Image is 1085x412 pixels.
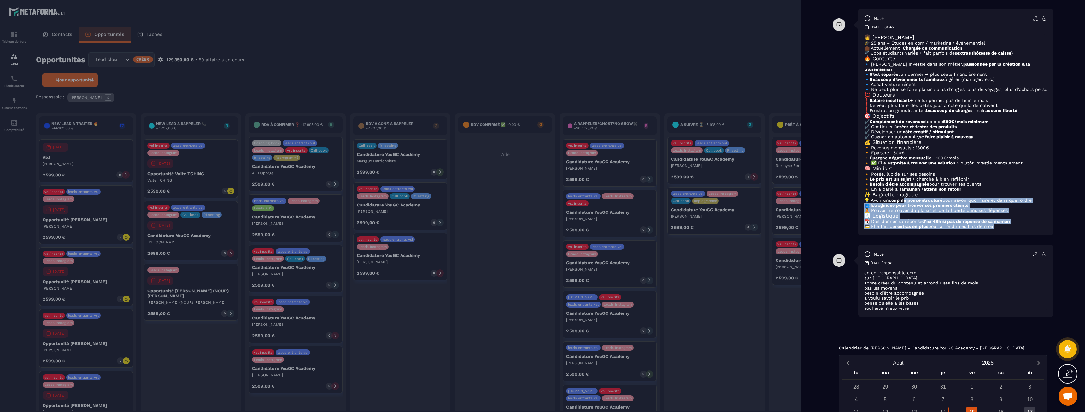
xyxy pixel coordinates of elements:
p: ✔️ stable de [864,119,1047,124]
div: 2 [995,381,1006,392]
p: ❗️Ne veut plus faire des petits jobs à côté qui la démotivent [864,103,1047,108]
div: 1 [966,381,977,392]
strong: Salaire insuffisant [870,98,910,103]
h3: ✨ Baguette magique [864,192,1047,198]
p: Calendrier de [PERSON_NAME] - Candidature YouGC Academy - [GEOGRAPHIC_DATA] [839,345,1024,350]
strong: extras en plus [897,224,928,229]
strong: maman [904,187,920,192]
p: 🔹 à gérer (mariages, etc.) [864,77,1047,82]
div: 3 [1024,381,1035,392]
div: di [1015,368,1044,379]
div: 8 [966,394,977,405]
p: 🔹 Achat voiture récent [864,82,1047,87]
p: 🔸 : -100€/mois [864,155,1047,160]
p: 🔹 [PERSON_NAME] investie dans son métier, [864,62,1047,72]
div: 7 [938,394,949,405]
div: ve [958,368,987,379]
h3: 🧠 Mindset [864,165,1047,171]
h3: 🧾 Logistique [864,213,1047,219]
button: Open months overlay [853,357,943,368]
div: 9 [995,394,1006,405]
strong: Le prix est un sujet [870,176,911,182]
h3: 🎯 Objectifs [864,113,1047,119]
strong: aucune liberté [985,108,1017,113]
p: 🔸 En a parlé à sa → [864,187,1047,192]
p: 💳 Elle fait des pour arrondir ses fins de mois [864,224,1047,229]
h3: 💰 Situation financière [864,139,1047,145]
p: besoin d'être accompagnée [864,290,1047,296]
strong: Complément de revenus [870,119,923,124]
strong: extras (hôtesse de caisse) [957,51,1013,56]
strong: 500€/mois minimum [943,119,988,124]
div: sa [987,368,1016,379]
p: 💼 Actuellement : [864,45,1047,51]
strong: attend son retour [924,187,961,192]
strong: beaucoup de charges [926,108,972,113]
h3: 🔥 Contexte [864,56,1047,62]
div: 28 [851,381,862,392]
div: 10 [1024,394,1035,405]
p: ✔️ Développer un [864,129,1047,134]
button: Next month [1033,359,1044,367]
div: 29 [880,381,891,392]
button: Previous month [842,359,853,367]
p: 🎓 25 ans – Études en com / marketing / événementiel [864,40,1047,45]
p: en cdi responsable com [864,270,1047,275]
div: me [900,368,929,379]
strong: S’est séparée [870,72,898,77]
p: sur [GEOGRAPHIC_DATA] [864,275,1047,280]
p: 📆 Doit donner sa réponse [864,219,1047,224]
p: 🛒 Jobs étudiants variés + fait parfois des [864,51,1047,56]
p: 🔸 Épargne : 500€ [864,150,1047,155]
div: 5 [880,394,891,405]
p: 🔹 l’an dernier → plus seule financièrement [864,72,1047,77]
strong: Beaucoup d’événements familiaux [870,77,945,82]
p: [DATE] 11:41 [871,260,893,266]
strong: côté créatif / stimulant [903,129,954,134]
strong: passionnée par la création & la transmission [864,62,1030,72]
p: ✔️ Gagner en autonomie, [864,134,1047,139]
div: 4 [851,394,862,405]
p: 🔸 Posée, lucide sur ses besoins [864,171,1047,176]
div: je [929,368,958,379]
strong: Besoin d’être accompagnée [870,182,929,187]
p: 🔸 Revenus mensuels : 1800€ [864,145,1047,150]
p: 🧘 Pouvoir retrouver du plaisir et de la liberté dans ses dépenses [864,208,1047,213]
p: ✔️ Continuer à [864,124,1047,129]
p: ❗️Frustration grandissante : , mais [864,108,1047,113]
div: 6 [909,394,920,405]
p: 🔸 ✅ Elle est → plutôt investie mentalement [864,160,1047,165]
h3: 💢 Douleurs [864,92,1047,98]
strong: Épargne négative mensuelle [870,155,931,160]
p: 🔸 pour trouver ses clients [864,182,1047,187]
strong: Chargée de communication [903,45,962,51]
p: a voulu savoir le prix [864,296,1047,301]
p: souhaite mieux vivre [864,306,1047,311]
p: 💡 Avoir un pour savoir quoi faire et dans quel ordre [864,198,1047,203]
div: 31 [938,381,949,392]
div: lu [842,368,871,379]
strong: créer et tester des produits [897,124,957,129]
p: 🔸 → cherche à bien réfléchir [864,176,1047,182]
p: adore créer du contenu et arrondir ses fins de mois [864,280,1047,285]
strong: guidée pour trouver ses premiers clients [880,203,968,208]
div: 30 [909,381,920,392]
p: pense qu'elle a les bases [864,301,1047,306]
strong: se faire plaisir à nouveau [919,134,974,139]
p: note [874,251,884,257]
p: ❗️ → ne lui permet pas de finir le mois [864,98,1047,103]
p: 🔹 Ne peut plus se faire plaisir : plus d’ongles, plus de voyages, plus d’achats perso [864,87,1047,92]
div: ma [871,368,900,379]
strong: coup de pouce structuré [889,198,942,203]
p: 👥 Être [864,203,1047,208]
strong: d’ici 48h si pas de réponse de sa maman [922,219,1010,224]
p: pas les moyens [864,285,1047,290]
a: Ouvrir le chat [1059,387,1077,406]
strong: prête à trouver une solution [894,160,955,165]
button: Open years overlay [943,357,1033,368]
